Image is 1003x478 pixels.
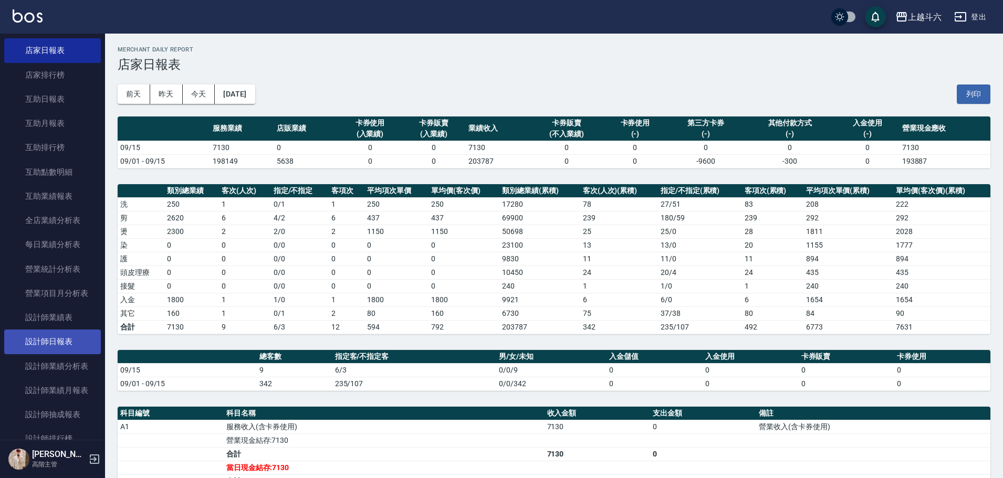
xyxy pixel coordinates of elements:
td: 護 [118,252,164,265]
th: 入金儲值 [607,350,703,364]
td: 7130 [545,420,651,433]
th: 業績收入 [466,116,530,141]
a: 全店業績分析表 [4,208,101,232]
img: Person [8,449,29,470]
td: 頭皮理療 [118,265,164,279]
th: 客項次 [329,184,364,198]
td: 9921 [499,293,580,306]
td: 6/3 [271,320,329,334]
td: 6773 [803,320,894,334]
td: 合計 [224,447,545,461]
td: 235/107 [332,377,497,390]
td: 50698 [499,225,580,238]
td: 78 [580,197,658,211]
td: 6 / 0 [658,293,742,306]
td: 7130 [164,320,219,334]
div: (入業績) [341,129,400,140]
td: 20 [742,238,803,252]
div: 上越斗六 [908,10,942,24]
td: 0 / 1 [271,306,329,320]
td: 0 [164,279,219,293]
td: 7130 [466,141,530,154]
a: 營業項目月分析表 [4,281,101,305]
td: 0 [364,238,429,252]
h5: [PERSON_NAME] [32,449,86,460]
th: 服務業績 [210,116,274,141]
a: 設計師抽成報表 [4,402,101,427]
td: 0 [667,141,744,154]
h2: Merchant Daily Report [118,46,990,53]
td: 09/15 [118,363,257,377]
td: 9 [257,363,332,377]
td: 2620 [164,211,219,225]
th: 客次(人次)(累積) [580,184,658,198]
th: 支出金額 [650,407,756,420]
td: 0 [894,363,990,377]
a: 互助排行榜 [4,135,101,160]
a: 設計師排行榜 [4,427,101,451]
div: 卡券使用 [341,118,400,129]
th: 類別總業績 [164,184,219,198]
td: 0 [429,279,499,293]
a: 店家日報表 [4,38,101,62]
a: 設計師業績表 [4,305,101,330]
td: 0/0/9 [496,363,607,377]
th: 平均項次單價 [364,184,429,198]
th: 科目編號 [118,407,224,420]
p: 高階主管 [32,460,86,469]
button: save [865,6,886,27]
td: 437 [429,211,499,225]
td: 90 [893,306,990,320]
th: 男/女/未知 [496,350,607,364]
td: 染 [118,238,164,252]
button: 登出 [950,7,990,27]
td: 0 [745,141,835,154]
div: (-) [838,129,897,140]
td: 9 [219,320,271,334]
td: 6730 [499,306,580,320]
div: 卡券販賣 [532,118,601,129]
td: 7631 [893,320,990,334]
a: 店家排行榜 [4,63,101,87]
td: 0 [530,141,603,154]
th: 客次(人次) [219,184,271,198]
td: 292 [803,211,894,225]
td: 235/107 [658,320,742,334]
td: 1800 [429,293,499,306]
td: 80 [364,306,429,320]
th: 卡券販賣 [799,350,895,364]
div: (-) [670,129,741,140]
td: 0/0/342 [496,377,607,390]
td: 25 [580,225,658,238]
td: 80 [742,306,803,320]
th: 入金使用 [703,350,799,364]
td: 1155 [803,238,894,252]
td: 69900 [499,211,580,225]
td: 1 [219,306,271,320]
td: 13 [580,238,658,252]
td: 24 [742,265,803,279]
td: 24 [580,265,658,279]
td: 435 [893,265,990,279]
td: 0 [364,252,429,265]
td: 0 [894,377,990,390]
td: 7130 [210,141,274,154]
td: 1 / 0 [271,293,329,306]
td: 20 / 4 [658,265,742,279]
table: a dense table [118,350,990,391]
td: 1150 [429,225,499,238]
td: 洗 [118,197,164,211]
td: 239 [580,211,658,225]
td: 0 [835,154,900,168]
a: 營業統計分析表 [4,257,101,281]
th: 平均項次單價(累積) [803,184,894,198]
td: 其它 [118,306,164,320]
td: 25 / 0 [658,225,742,238]
td: 208 [803,197,894,211]
td: 1800 [364,293,429,306]
td: 09/01 - 09/15 [118,154,210,168]
td: 0 [530,154,603,168]
a: 設計師業績分析表 [4,354,101,378]
td: 0 [364,279,429,293]
td: 合計 [118,320,164,334]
